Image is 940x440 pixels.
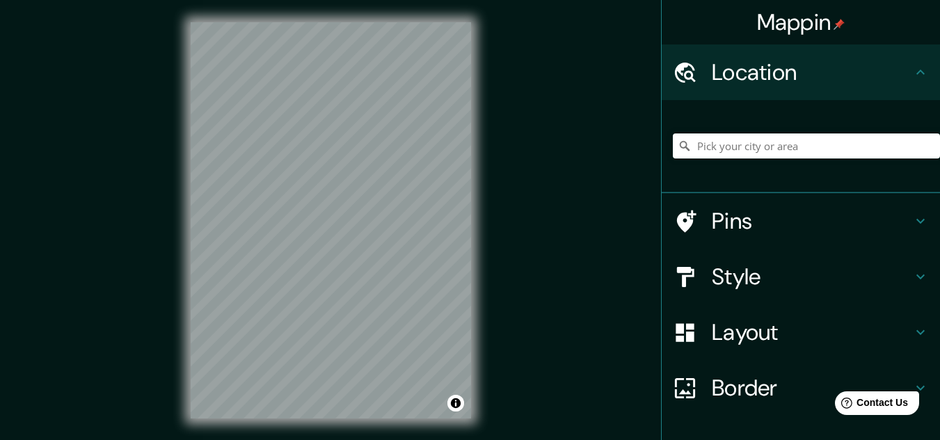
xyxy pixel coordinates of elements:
[662,249,940,304] div: Style
[816,386,925,425] iframe: Help widget launcher
[712,318,912,346] h4: Layout
[662,304,940,360] div: Layout
[673,133,940,158] input: Pick your city or area
[191,22,471,418] canvas: Map
[447,395,464,412] button: Toggle attribution
[662,193,940,249] div: Pins
[662,44,940,100] div: Location
[834,19,845,30] img: pin-icon.png
[712,263,912,291] h4: Style
[757,8,845,36] h4: Mappin
[662,360,940,416] div: Border
[712,374,912,402] h4: Border
[712,207,912,235] h4: Pins
[712,58,912,86] h4: Location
